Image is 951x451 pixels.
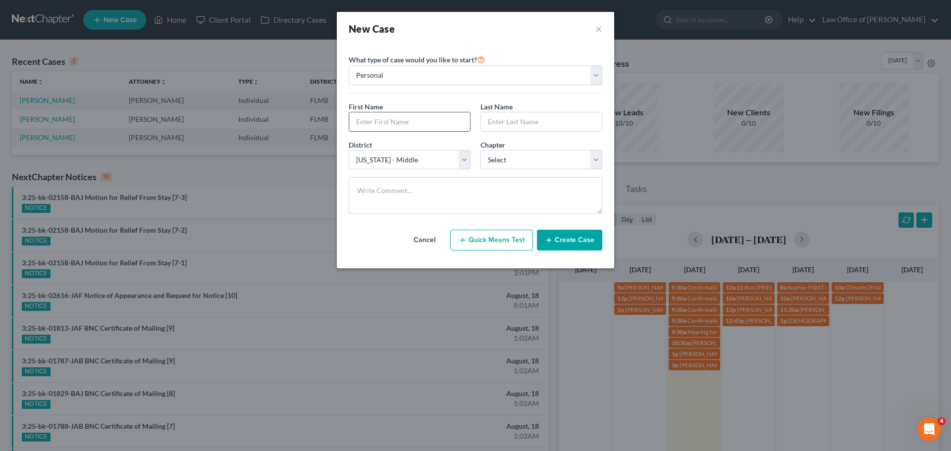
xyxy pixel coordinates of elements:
span: First Name [349,102,383,111]
span: Chapter [480,141,505,149]
label: What type of case would you like to start? [349,53,485,65]
button: × [595,22,602,36]
span: Last Name [480,102,513,111]
span: District [349,141,372,149]
iframe: Intercom live chat [917,417,941,441]
input: Enter Last Name [481,112,602,131]
button: Cancel [403,230,446,250]
span: 4 [938,417,946,425]
strong: New Case [349,23,395,35]
button: Create Case [537,230,602,251]
button: Quick Means Test [450,230,533,251]
input: Enter First Name [349,112,470,131]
